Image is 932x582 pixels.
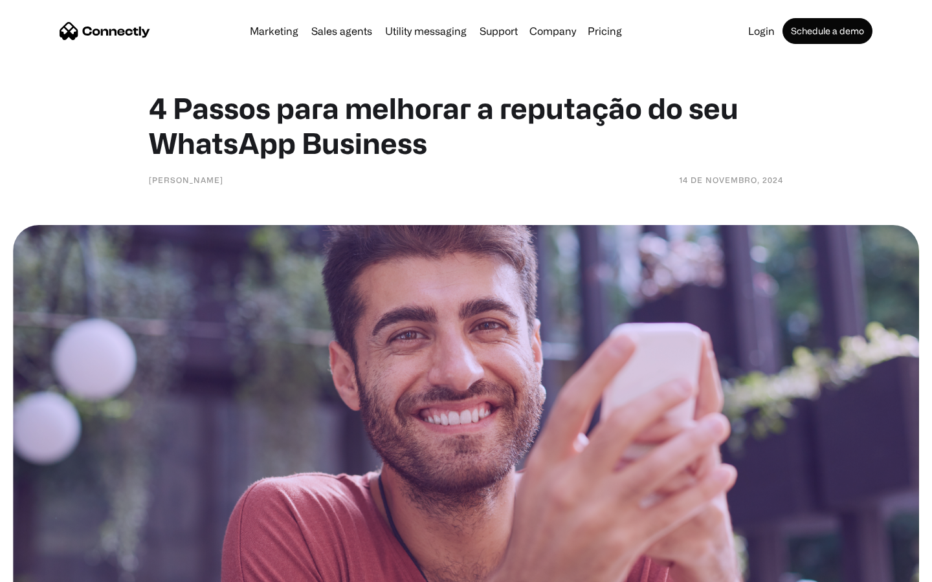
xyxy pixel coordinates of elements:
[743,26,780,36] a: Login
[149,173,223,186] div: [PERSON_NAME]
[529,22,576,40] div: Company
[245,26,304,36] a: Marketing
[782,18,872,44] a: Schedule a demo
[380,26,472,36] a: Utility messaging
[526,22,580,40] div: Company
[60,21,150,41] a: home
[582,26,627,36] a: Pricing
[149,91,783,160] h1: 4 Passos para melhorar a reputação do seu WhatsApp Business
[474,26,523,36] a: Support
[26,559,78,577] ul: Language list
[13,559,78,577] aside: Language selected: English
[679,173,783,186] div: 14 de novembro, 2024
[306,26,377,36] a: Sales agents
